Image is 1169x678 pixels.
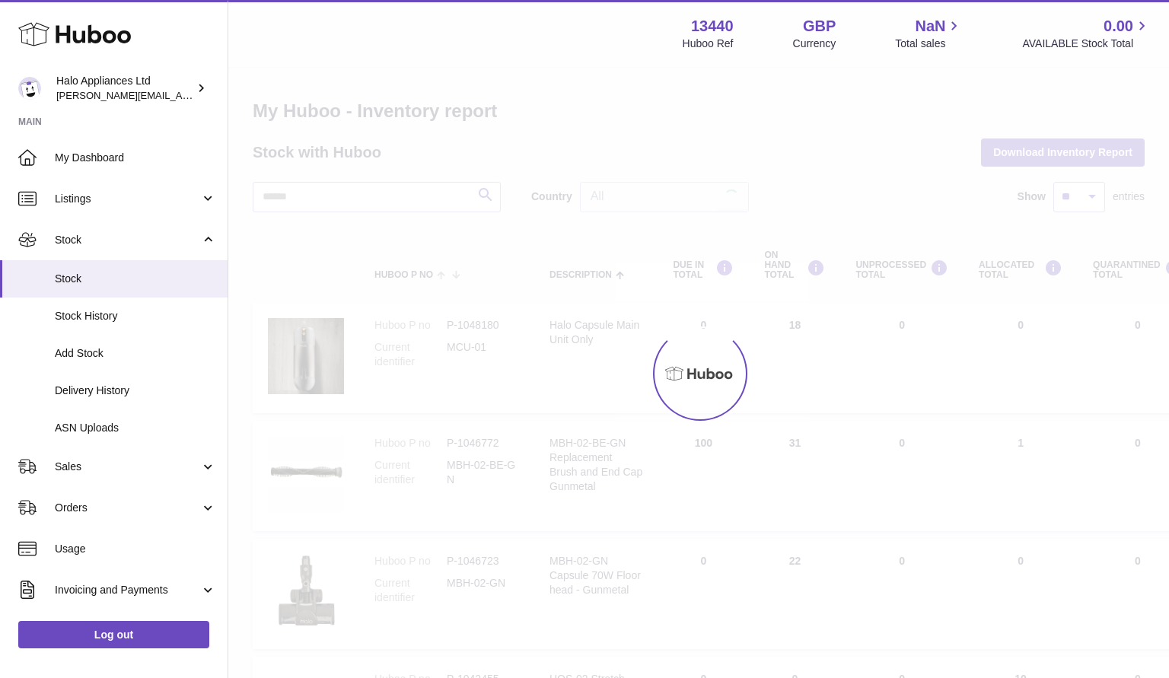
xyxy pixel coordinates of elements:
[55,192,200,206] span: Listings
[55,151,216,165] span: My Dashboard
[55,583,200,597] span: Invoicing and Payments
[56,74,193,103] div: Halo Appliances Ltd
[55,384,216,398] span: Delivery History
[18,77,41,100] img: paul@haloappliances.com
[895,37,963,51] span: Total sales
[55,421,216,435] span: ASN Uploads
[683,37,734,51] div: Huboo Ref
[55,346,216,361] span: Add Stock
[56,89,305,101] span: [PERSON_NAME][EMAIL_ADDRESS][DOMAIN_NAME]
[895,16,963,51] a: NaN Total sales
[55,542,216,556] span: Usage
[793,37,836,51] div: Currency
[18,621,209,648] a: Log out
[1104,16,1133,37] span: 0.00
[1022,37,1151,51] span: AVAILABLE Stock Total
[1022,16,1151,51] a: 0.00 AVAILABLE Stock Total
[55,272,216,286] span: Stock
[915,16,945,37] span: NaN
[55,501,200,515] span: Orders
[691,16,734,37] strong: 13440
[55,233,200,247] span: Stock
[55,309,216,323] span: Stock History
[803,16,836,37] strong: GBP
[55,460,200,474] span: Sales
